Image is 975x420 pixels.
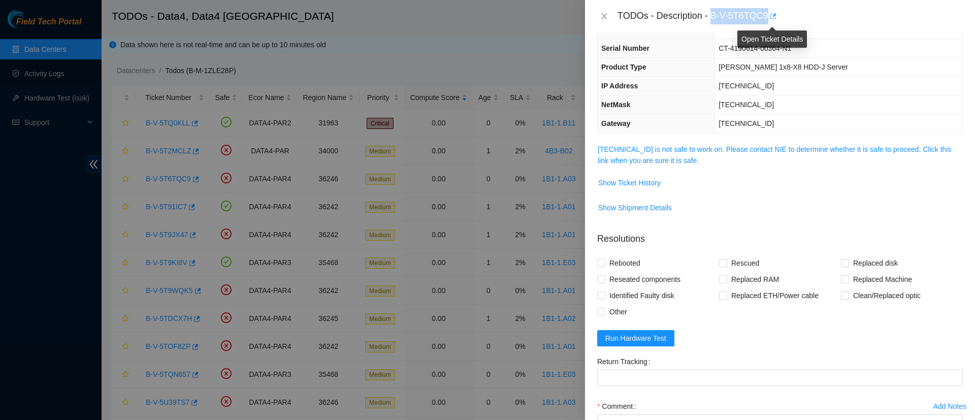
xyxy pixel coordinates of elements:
span: Replaced RAM [727,271,783,287]
span: Show Ticket History [598,177,661,188]
span: [TECHNICAL_ID] [719,101,774,109]
span: Replaced ETH/Power cable [727,287,823,304]
label: Return Tracking [597,353,655,370]
button: Show Shipment Details [598,200,672,216]
input: Return Tracking [597,370,963,386]
button: Add Notes [933,398,967,414]
span: Rescued [727,255,763,271]
label: Comment [597,398,640,414]
span: close [600,12,608,20]
span: NetMask [601,101,631,109]
span: Run Hardware Test [605,333,666,344]
span: Product Type [601,63,646,71]
button: Close [597,12,611,21]
span: Identified Faulty disk [605,287,678,304]
div: Add Notes [933,403,966,410]
span: [PERSON_NAME] 1x8-X8 HDD-J Server [719,63,848,71]
span: Other [605,304,631,320]
span: Replaced disk [849,255,902,271]
span: Rebooted [605,255,644,271]
span: Clean/Replaced optic [849,287,925,304]
p: Resolutions [597,224,963,246]
span: Replaced Machine [849,271,916,287]
span: [TECHNICAL_ID] [719,119,774,127]
button: Show Ticket History [598,175,661,191]
span: IP Address [601,82,638,90]
button: Run Hardware Test [597,330,674,346]
span: CT-4190614-00364-N1 [719,44,791,52]
div: TODOs - Description - B-V-5T6TQC9 [617,8,963,24]
div: Open Ticket Details [737,30,807,48]
span: Gateway [601,119,631,127]
span: [TECHNICAL_ID] [719,82,774,90]
span: Serial Number [601,44,649,52]
span: Show Shipment Details [598,202,672,213]
span: Reseated components [605,271,685,287]
a: [TECHNICAL_ID] is not safe to work on. Please contact NIE to determine whether it is safe to proc... [598,145,951,165]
